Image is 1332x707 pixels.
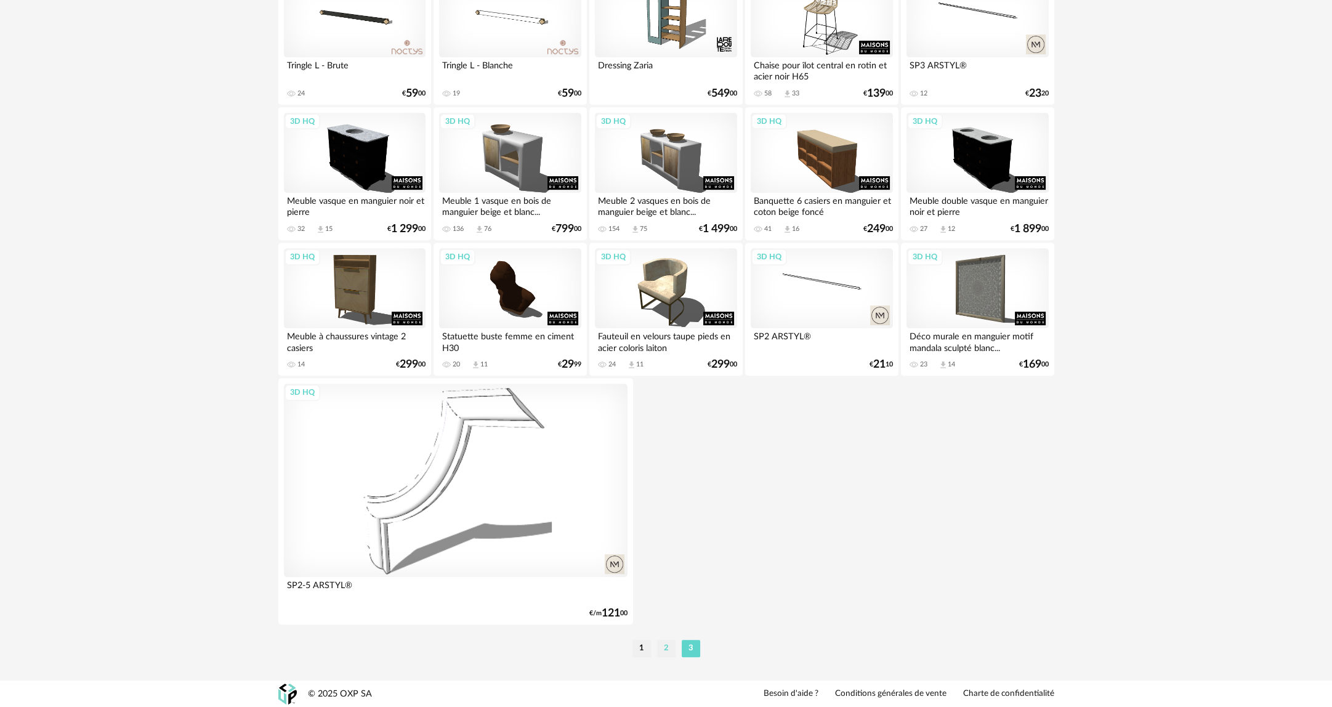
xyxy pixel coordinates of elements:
[751,57,892,82] div: Chaise pour îlot central en rotin et acier noir H65
[453,360,460,369] div: 20
[396,360,426,369] div: € 00
[471,360,480,370] span: Download icon
[595,249,631,265] div: 3D HQ
[906,328,1048,353] div: Déco murale en manguier motif mandala sculpté blanc...
[602,609,620,618] span: 121
[901,243,1054,376] a: 3D HQ Déco murale en manguier motif mandala sculpté blanc... 23 Download icon 14 €16900
[285,384,320,400] div: 3D HQ
[792,225,799,233] div: 16
[863,225,893,233] div: € 00
[938,225,948,234] span: Download icon
[751,328,892,353] div: SP2 ARSTYL®
[792,89,799,98] div: 33
[480,360,488,369] div: 11
[764,89,772,98] div: 58
[873,360,886,369] span: 21
[278,378,633,624] a: 3D HQ SP2-5 ARSTYL® €/m12100
[783,225,792,234] span: Download icon
[325,225,333,233] div: 15
[907,249,943,265] div: 3D HQ
[595,113,631,129] div: 3D HQ
[711,89,730,98] span: 549
[867,89,886,98] span: 139
[308,689,372,700] div: © 2025 OXP SA
[835,689,947,700] a: Conditions générales de vente
[434,243,586,376] a: 3D HQ Statuette buste femme en ciment H30 20 Download icon 11 €2999
[552,225,581,233] div: € 00
[901,107,1054,240] a: 3D HQ Meuble double vasque en manguier noir et pierre 27 Download icon 12 €1 89900
[1029,89,1041,98] span: 23
[439,193,581,217] div: Meuble 1 vasque en bois de manguier beige et blanc...
[589,609,628,618] div: €/m 00
[297,225,305,233] div: 32
[595,328,737,353] div: Fauteuil en velours taupe pieds en acier coloris laiton
[906,193,1048,217] div: Meuble double vasque en manguier noir et pierre
[391,225,418,233] span: 1 299
[627,360,636,370] span: Download icon
[558,360,581,369] div: € 99
[920,89,927,98] div: 12
[387,225,426,233] div: € 00
[484,225,491,233] div: 76
[562,89,574,98] span: 59
[751,113,787,129] div: 3D HQ
[745,243,898,376] a: 3D HQ SP2 ARSTYL® €2110
[402,89,426,98] div: € 00
[657,640,676,657] li: 2
[632,640,651,657] li: 1
[963,689,1054,700] a: Charte de confidentialité
[751,249,787,265] div: 3D HQ
[562,360,574,369] span: 29
[1014,225,1041,233] span: 1 899
[434,107,586,240] a: 3D HQ Meuble 1 vasque en bois de manguier beige et blanc... 136 Download icon 76 €79900
[870,360,893,369] div: € 10
[631,225,640,234] span: Download icon
[745,107,898,240] a: 3D HQ Banquette 6 casiers en manguier et coton beige foncé 41 Download icon 16 €24900
[595,193,737,217] div: Meuble 2 vasques en bois de manguier beige et blanc...
[284,328,426,353] div: Meuble à chaussures vintage 2 casiers
[640,225,647,233] div: 75
[555,225,574,233] span: 799
[1019,360,1049,369] div: € 00
[863,89,893,98] div: € 00
[948,225,955,233] div: 12
[920,225,927,233] div: 27
[284,57,426,82] div: Tringle L - Brute
[278,107,431,240] a: 3D HQ Meuble vasque en manguier noir et pierre 32 Download icon 15 €1 29900
[1025,89,1049,98] div: € 20
[453,225,464,233] div: 136
[708,89,737,98] div: € 00
[439,328,581,353] div: Statuette buste femme en ciment H30
[406,89,418,98] span: 59
[907,113,943,129] div: 3D HQ
[948,360,955,369] div: 14
[783,89,792,99] span: Download icon
[297,89,305,98] div: 24
[608,225,620,233] div: 154
[316,225,325,234] span: Download icon
[906,57,1048,82] div: SP3 ARSTYL®
[558,89,581,98] div: € 00
[589,243,742,376] a: 3D HQ Fauteuil en velours taupe pieds en acier coloris laiton 24 Download icon 11 €29900
[867,225,886,233] span: 249
[1023,360,1041,369] span: 169
[297,360,305,369] div: 14
[278,684,297,705] img: OXP
[764,225,772,233] div: 41
[703,225,730,233] span: 1 499
[751,193,892,217] div: Banquette 6 casiers en manguier et coton beige foncé
[453,89,460,98] div: 19
[400,360,418,369] span: 299
[285,113,320,129] div: 3D HQ
[682,640,700,657] li: 3
[440,249,475,265] div: 3D HQ
[284,193,426,217] div: Meuble vasque en manguier noir et pierre
[1011,225,1049,233] div: € 00
[636,360,644,369] div: 11
[608,360,616,369] div: 24
[920,360,927,369] div: 23
[764,689,818,700] a: Besoin d'aide ?
[475,225,484,234] span: Download icon
[285,249,320,265] div: 3D HQ
[589,107,742,240] a: 3D HQ Meuble 2 vasques en bois de manguier beige et blanc... 154 Download icon 75 €1 49900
